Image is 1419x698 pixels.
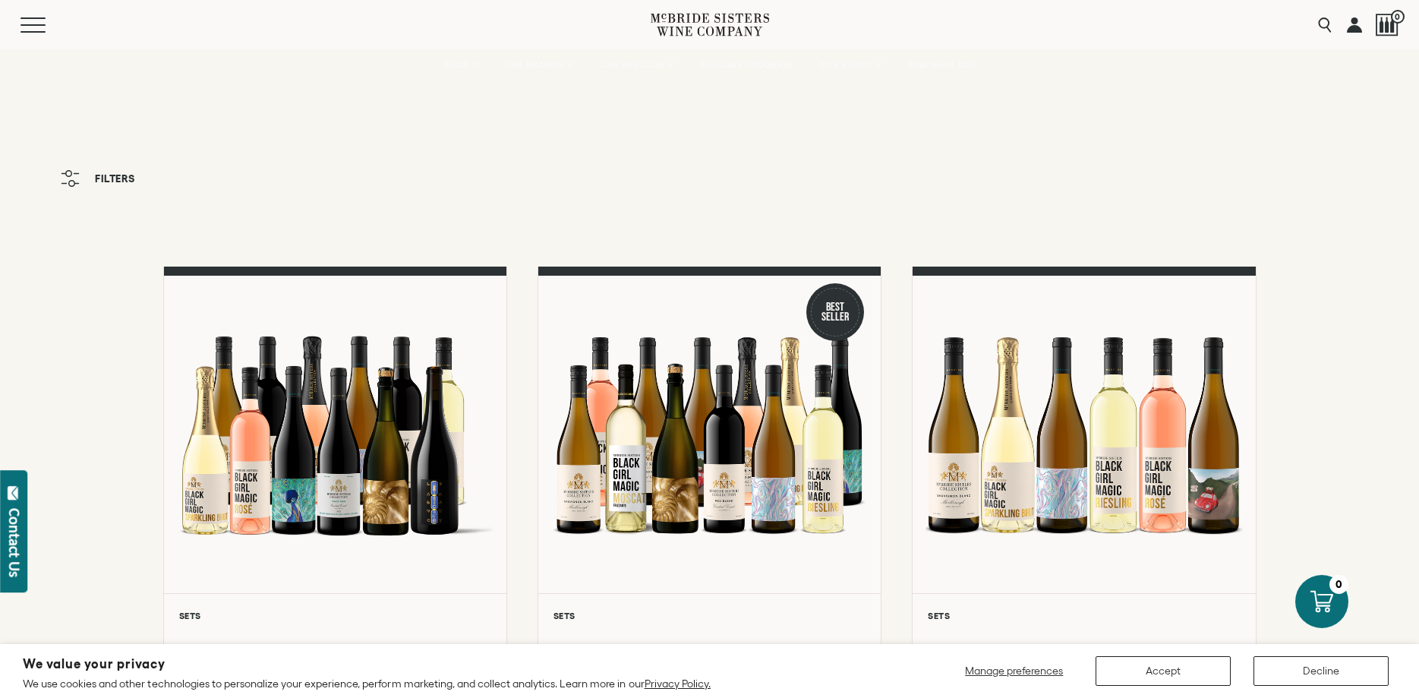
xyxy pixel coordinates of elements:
span: AFFILIATE PROGRAM [700,59,793,70]
button: Mobile Menu Trigger [20,17,75,33]
div: Contact Us [7,508,22,577]
span: SHOP [443,59,469,70]
a: AFFILIATE PROGRAM [690,49,803,80]
h6: Sets [553,611,866,621]
span: OUR BRANDS [504,59,563,70]
a: SHOP [434,49,487,80]
button: Filters [53,163,143,194]
span: Manage preferences [965,665,1063,677]
button: Accept [1096,656,1231,686]
h6: Sets [928,611,1240,621]
a: OUR STORY [809,49,891,80]
button: Decline [1253,656,1389,686]
a: JOIN THE CLUB [589,49,683,80]
span: Filters [95,173,135,184]
button: Manage preferences [956,656,1073,686]
p: We use cookies and other technologies to personalize your experience, perform marketing, and coll... [23,677,711,690]
a: OUR BRANDS [494,49,582,80]
h2: We value your privacy [23,658,711,671]
span: JOIN THE CLUB [599,59,664,70]
span: FIND NEAR YOU [908,59,976,70]
span: 0 [1391,10,1405,24]
h6: Sets [179,611,491,621]
a: Privacy Policy. [645,677,711,690]
a: FIND NEAR YOU [898,49,986,80]
div: 0 [1329,575,1348,594]
span: OUR STORY [819,59,872,70]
